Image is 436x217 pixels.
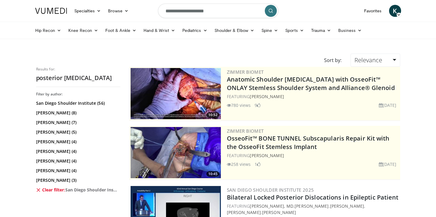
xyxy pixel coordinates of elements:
[140,24,179,36] a: Hand & Wrist
[250,153,284,158] a: [PERSON_NAME]
[227,69,264,75] a: Zimmer Biomet
[255,102,261,108] li: 9
[65,187,119,193] span: San Diego Shoulder Institute
[250,94,284,99] a: [PERSON_NAME]
[295,203,329,209] a: [PERSON_NAME]
[250,203,293,209] a: [PERSON_NAME], MD
[104,5,132,17] a: Browse
[282,24,308,36] a: Sports
[258,24,282,36] a: Spine
[227,152,399,159] div: FEATURING
[36,139,119,145] a: [PERSON_NAME] (4)
[211,24,258,36] a: Shoulder & Elbow
[227,75,395,92] a: Anatomic Shoulder [MEDICAL_DATA] with OsseoFit™ ONLAY Stemless Shoulder System and Alliance® Glenoid
[227,193,399,201] a: Bilateral Locked Posterior Dislocations in Epileptic Patient
[36,92,120,97] h3: Filter by author:
[131,127,221,178] a: 10:45
[227,187,314,193] a: San Diego Shoulder Institute 2025
[227,102,251,108] li: 780 views
[227,93,399,100] div: FEATURING
[379,161,397,167] li: [DATE]
[36,168,119,174] a: [PERSON_NAME] (4)
[36,158,119,164] a: [PERSON_NAME] (4)
[131,68,221,119] img: 68921608-6324-4888-87da-a4d0ad613160.300x170_q85_crop-smart_upscale.jpg
[354,56,382,64] span: Relevance
[308,24,335,36] a: Trauma
[389,5,401,17] a: K
[255,161,261,167] li: 1
[36,100,119,106] a: San Diego Shoulder Institute (56)
[206,112,219,118] span: 10:52
[330,203,364,209] a: [PERSON_NAME]
[35,8,67,14] img: VuMedi Logo
[262,209,296,215] a: [PERSON_NAME]
[179,24,211,36] a: Pediatrics
[36,148,119,154] a: [PERSON_NAME] (4)
[36,129,119,135] a: [PERSON_NAME] (5)
[360,5,385,17] a: Favorites
[227,209,261,215] a: [PERSON_NAME]
[102,24,140,36] a: Foot & Ankle
[36,119,119,126] a: [PERSON_NAME] (7)
[158,4,278,18] input: Search topics, interventions
[320,54,346,67] div: Sort by:
[379,102,397,108] li: [DATE]
[32,24,65,36] a: Hip Recon
[131,127,221,178] img: 2f1af013-60dc-4d4f-a945-c3496bd90c6e.300x170_q85_crop-smart_upscale.jpg
[36,67,120,72] p: Results for:
[335,24,365,36] a: Business
[36,177,119,183] a: [PERSON_NAME] (3)
[36,110,119,116] a: [PERSON_NAME] (8)
[36,74,120,82] h2: posterior [MEDICAL_DATA]
[227,161,251,167] li: 258 views
[71,5,105,17] a: Specialties
[351,54,400,67] a: Relevance
[65,24,102,36] a: Knee Recon
[227,134,390,151] a: OsseoFit™ BONE TUNNEL Subscapularis Repair Kit with the OsseoFit Stemless Implant
[36,187,119,193] a: Clear filter:San Diego Shoulder Institute
[227,128,264,134] a: Zimmer Biomet
[131,68,221,119] a: 10:52
[206,171,219,177] span: 10:45
[227,203,399,215] div: FEATURING , , , ,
